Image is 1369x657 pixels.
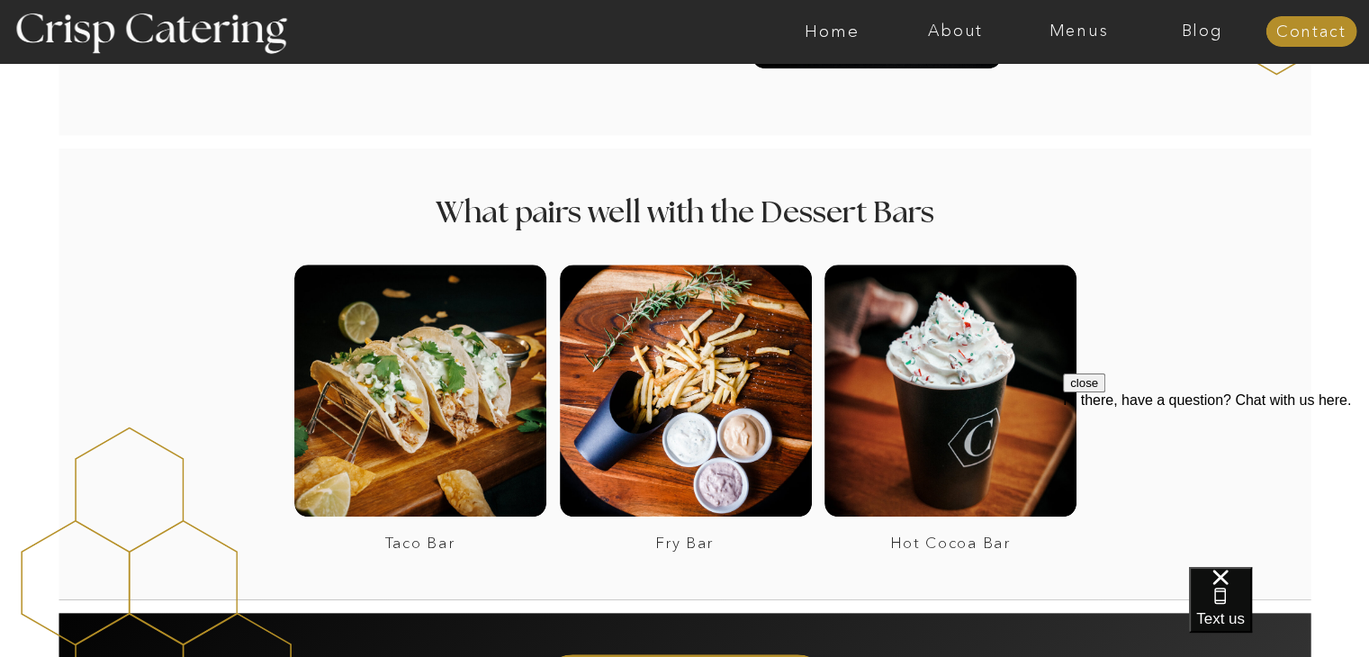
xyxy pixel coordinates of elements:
[828,535,1073,552] a: Hot Cocoa Bar
[770,22,894,40] a: Home
[894,22,1017,40] a: About
[1017,22,1140,40] a: Menus
[351,197,1020,232] h2: What pairs well with the Dessert Bars
[563,535,807,552] a: Fry Bar
[1189,567,1369,657] iframe: podium webchat widget bubble
[298,535,543,552] a: Taco Bar
[1063,373,1369,589] iframe: podium webchat widget prompt
[1265,23,1356,41] a: Contact
[1140,22,1264,40] a: Blog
